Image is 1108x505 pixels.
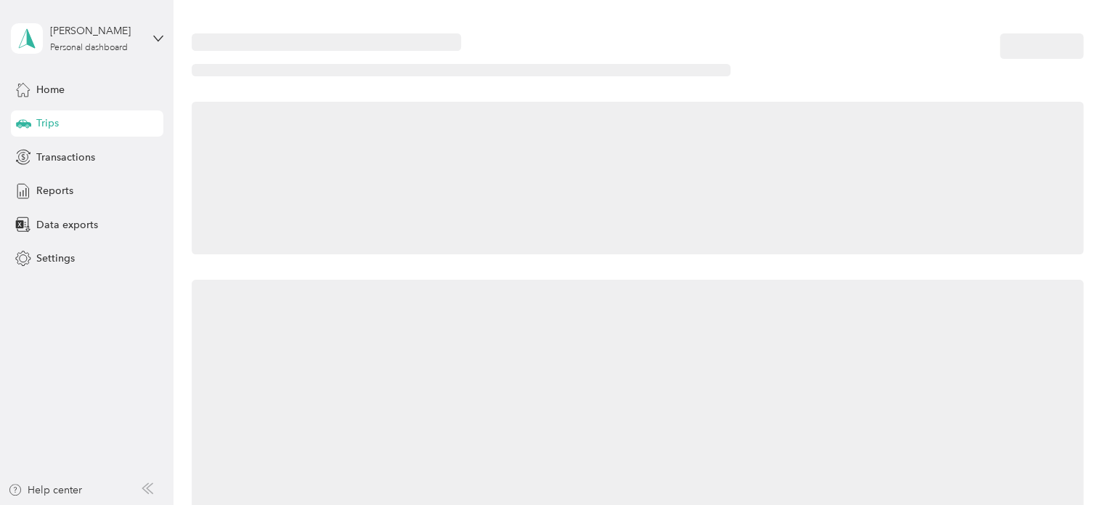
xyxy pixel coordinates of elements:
[36,251,75,266] span: Settings
[36,150,95,165] span: Transactions
[50,44,128,52] div: Personal dashboard
[8,482,82,498] button: Help center
[36,116,59,131] span: Trips
[36,183,73,198] span: Reports
[50,23,141,39] div: [PERSON_NAME]
[36,217,98,233] span: Data exports
[1027,424,1108,505] iframe: Everlance-gr Chat Button Frame
[36,82,65,97] span: Home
